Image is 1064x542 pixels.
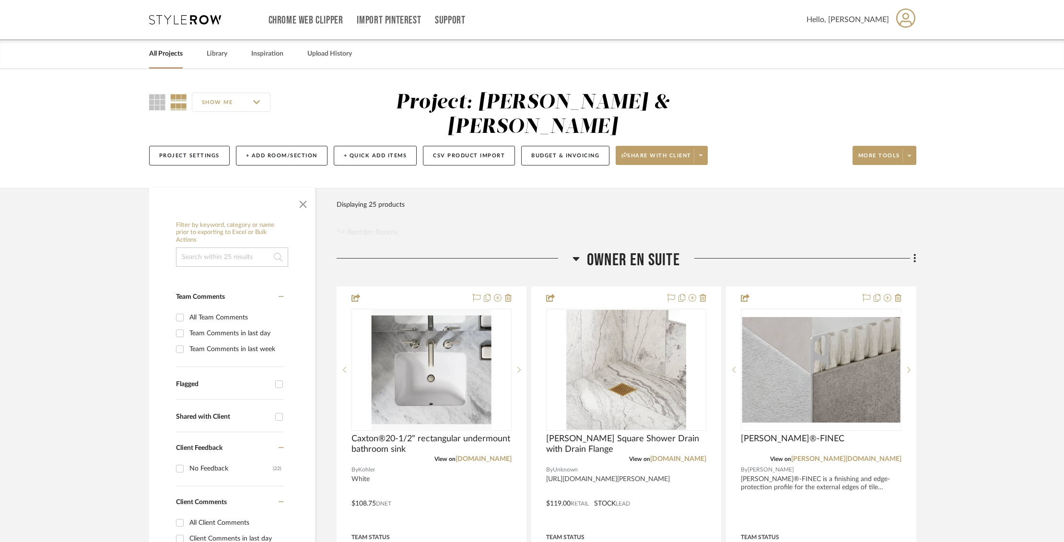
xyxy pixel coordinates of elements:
[149,146,230,165] button: Project Settings
[176,499,227,506] span: Client Comments
[547,309,706,430] div: 0
[546,533,585,542] div: Team Status
[435,16,465,24] a: Support
[553,465,578,474] span: Unknown
[741,309,900,430] div: 0
[741,434,844,444] span: [PERSON_NAME]®-FINEC
[566,310,686,430] img: Carmen Square Shower Drain with Drain Flange
[521,146,609,165] button: Budget & Invoicing
[546,465,553,474] span: By
[629,456,650,462] span: View on
[176,222,288,244] h6: Filter by keyword, category or name prior to exporting to Excel or Bulk Actions
[352,309,511,430] div: 0
[770,456,791,462] span: View on
[616,146,708,165] button: Share with client
[334,146,417,165] button: + Quick Add Items
[176,413,270,421] div: Shared with Client
[358,465,375,474] span: Kohler
[357,16,421,24] a: Import Pinterest
[741,533,779,542] div: Team Status
[741,465,748,474] span: By
[293,193,313,212] button: Close
[748,465,794,474] span: [PERSON_NAME]
[791,456,901,462] a: [PERSON_NAME][DOMAIN_NAME]
[269,16,343,24] a: Chrome Web Clipper
[176,445,222,451] span: Client Feedback
[742,317,900,423] img: Schluter®-FINEC
[207,47,227,60] a: Library
[189,342,281,357] div: Team Comments in last week
[858,152,900,166] span: More tools
[337,195,405,214] div: Displaying 25 products
[372,310,491,430] img: Caxton®20-1/2" rectangular undermount bathroom sink
[176,380,270,389] div: Flagged
[307,47,352,60] a: Upload History
[351,465,358,474] span: By
[189,310,281,325] div: All Team Comments
[546,434,706,455] span: [PERSON_NAME] Square Shower Drain with Drain Flange
[807,14,889,25] span: Hello, [PERSON_NAME]
[434,456,456,462] span: View on
[621,152,691,166] span: Share with client
[189,461,273,476] div: No Feedback
[176,247,288,267] input: Search within 25 results
[650,456,706,462] a: [DOMAIN_NAME]
[456,456,512,462] a: [DOMAIN_NAME]
[347,226,398,238] span: Reorder Rooms
[351,434,512,455] span: Caxton®20-1/2" rectangular undermount bathroom sink
[176,294,225,300] span: Team Comments
[853,146,916,165] button: More tools
[337,226,398,238] button: Reorder Rooms
[149,47,183,60] a: All Projects
[396,93,669,137] div: Project: [PERSON_NAME] & [PERSON_NAME]
[189,515,281,530] div: All Client Comments
[251,47,283,60] a: Inspiration
[273,461,281,476] div: (22)
[189,326,281,341] div: Team Comments in last day
[423,146,515,165] button: CSV Product Import
[236,146,327,165] button: + Add Room/Section
[587,250,680,271] span: Owner En Suite
[351,533,390,542] div: Team Status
